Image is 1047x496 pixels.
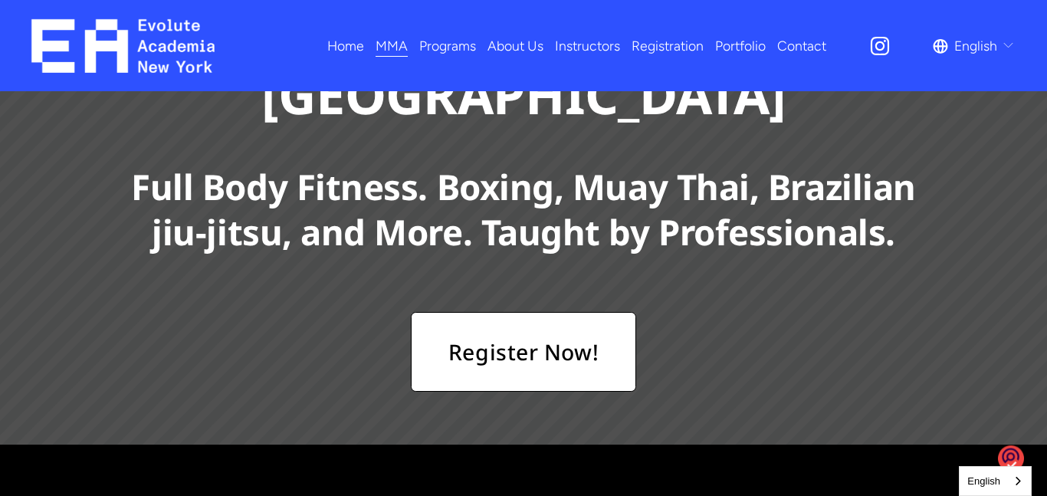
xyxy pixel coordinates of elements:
img: o1IwAAAABJRU5ErkJggg== [998,445,1024,473]
a: Portfolio [715,32,766,59]
span: English [954,34,997,58]
a: Register Now! [411,312,636,392]
a: About Us [487,32,543,59]
span: Programs [419,34,476,58]
a: folder dropdown [419,32,476,59]
strong: Full Body Fitness. Boxing, Muay Thai, Brazilian jiu-jitsu, and More. Taught by Professionals. [131,163,924,255]
a: Instructors [555,32,620,59]
a: Registration [632,32,704,59]
div: language picker [933,32,1016,59]
a: English [960,467,1031,495]
a: Instagram [868,34,891,57]
img: EA [31,19,215,73]
a: Contact [777,32,826,59]
aside: Language selected: English [959,466,1032,496]
a: Home [327,32,364,59]
span: MMA [376,34,408,58]
a: folder dropdown [376,32,408,59]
